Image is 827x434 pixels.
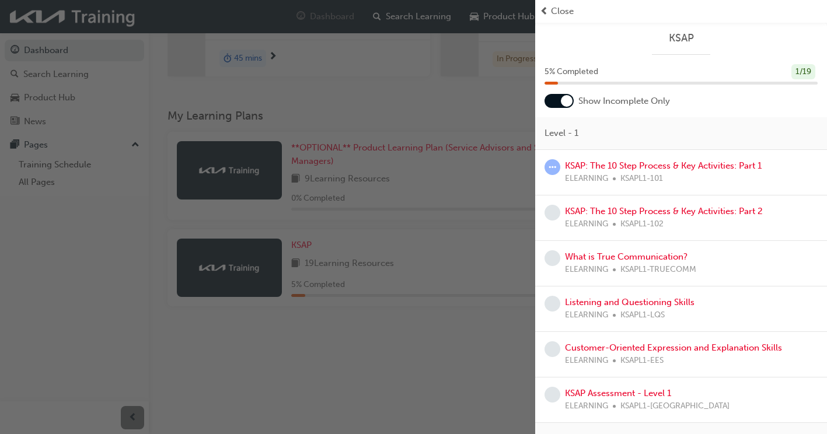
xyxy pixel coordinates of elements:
[620,400,730,413] span: KSAPL1-[GEOGRAPHIC_DATA]
[791,64,815,80] div: 1 / 19
[545,159,560,175] span: learningRecordVerb_ATTEMPT-icon
[565,206,763,216] a: KSAP: The 10 Step Process & Key Activities: Part 2
[565,251,688,262] a: What is True Communication?
[565,160,762,171] a: KSAP: The 10 Step Process & Key Activities: Part 1
[620,218,664,231] span: KSAPL1-102
[540,5,549,18] span: prev-icon
[565,263,608,276] span: ELEARNING
[545,65,598,79] span: 5 % Completed
[551,5,574,18] span: Close
[620,354,664,367] span: KSAPL1-EES
[565,388,671,398] a: KSAP Assessment - Level 1
[545,127,578,140] span: Level - 1
[620,172,663,185] span: KSAPL1-101
[565,218,608,231] span: ELEARNING
[545,205,560,220] span: learningRecordVerb_NONE-icon
[545,32,818,45] a: KSAP
[578,94,670,108] span: Show Incomplete Only
[565,400,608,413] span: ELEARNING
[540,5,822,18] button: prev-iconClose
[620,309,665,322] span: KSAPL1-LQS
[545,341,560,357] span: learningRecordVerb_NONE-icon
[565,309,608,322] span: ELEARNING
[565,297,695,307] a: Listening and Questioning Skills
[545,296,560,311] span: learningRecordVerb_NONE-icon
[565,342,782,353] a: Customer-Oriented Expression and Explanation Skills
[620,263,696,276] span: KSAPL1-TRUECOMM
[545,250,560,266] span: learningRecordVerb_NONE-icon
[565,172,608,185] span: ELEARNING
[545,387,560,402] span: learningRecordVerb_NONE-icon
[565,354,608,367] span: ELEARNING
